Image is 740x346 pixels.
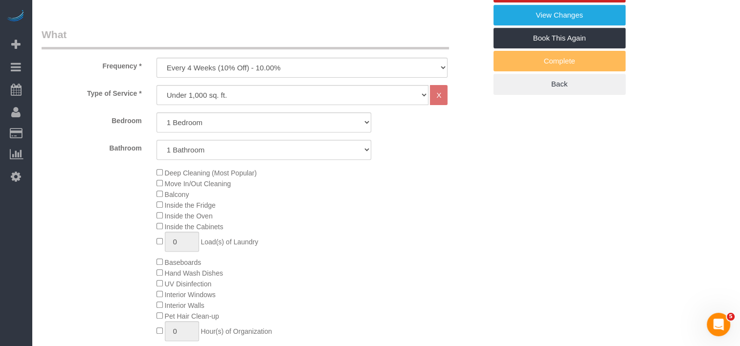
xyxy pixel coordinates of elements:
[165,169,257,177] span: Deep Cleaning (Most Popular)
[165,191,189,198] span: Balcony
[201,238,258,246] span: Load(s) of Laundry
[165,259,202,266] span: Baseboards
[34,140,149,153] label: Bathroom
[165,223,224,231] span: Inside the Cabinets
[34,112,149,126] label: Bedroom
[165,212,213,220] span: Inside the Oven
[727,313,735,321] span: 5
[42,27,449,49] legend: What
[493,28,626,48] a: Book This Again
[493,5,626,25] a: View Changes
[165,291,216,299] span: Interior Windows
[165,269,223,277] span: Hand Wash Dishes
[707,313,730,336] iframe: Intercom live chat
[165,280,212,288] span: UV Disinfection
[165,302,204,309] span: Interior Walls
[165,201,216,209] span: Inside the Fridge
[6,10,25,23] img: Automaid Logo
[201,327,272,335] span: Hour(s) of Organization
[34,58,149,71] label: Frequency *
[34,85,149,98] label: Type of Service *
[493,74,626,94] a: Back
[165,312,219,320] span: Pet Hair Clean-up
[165,180,231,188] span: Move In/Out Cleaning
